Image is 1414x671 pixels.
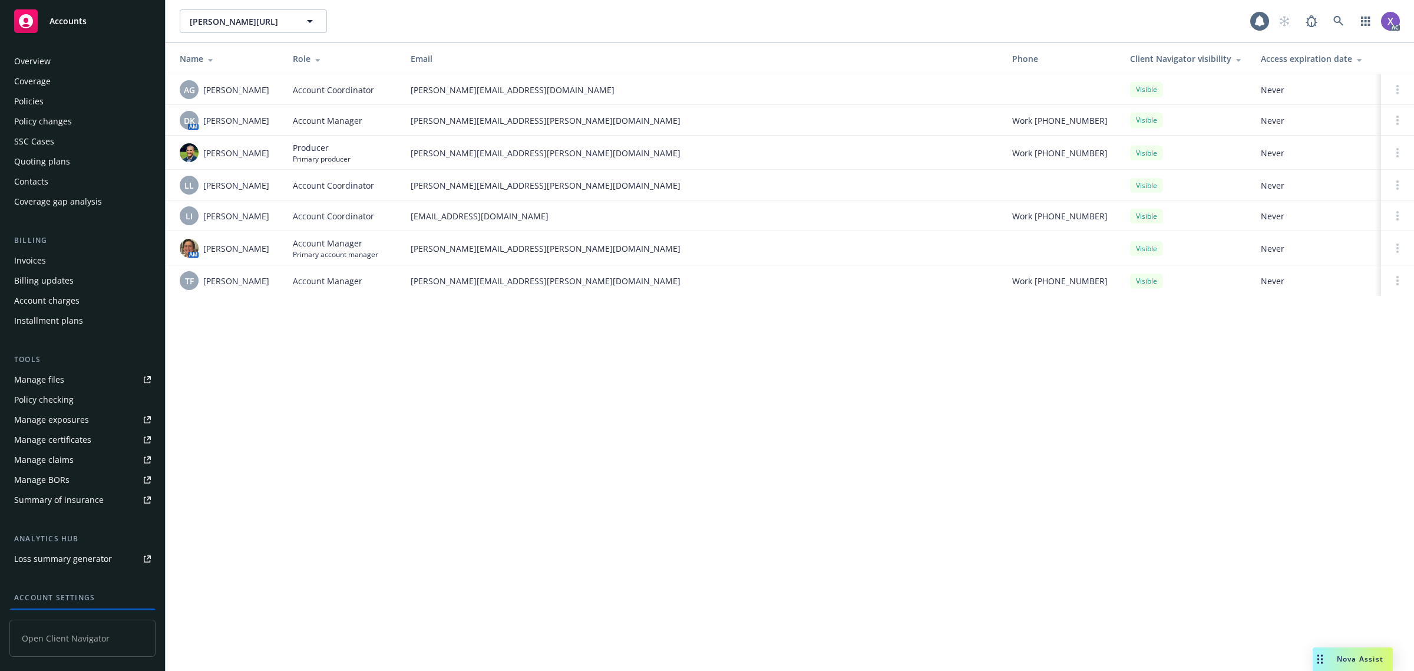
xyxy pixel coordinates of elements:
div: Quoting plans [14,152,70,171]
a: Billing updates [9,271,156,290]
span: Never [1261,84,1372,96]
span: [PERSON_NAME] [203,242,269,255]
span: [PERSON_NAME][EMAIL_ADDRESS][DOMAIN_NAME] [411,84,993,96]
span: Open Client Navigator [9,620,156,657]
div: Email [411,52,993,65]
a: Coverage gap analysis [9,192,156,211]
button: [PERSON_NAME][URL] [180,9,327,33]
img: photo [1381,12,1400,31]
div: Visible [1130,274,1163,288]
div: Account settings [9,592,156,604]
div: Analytics hub [9,533,156,545]
span: [PERSON_NAME][EMAIL_ADDRESS][PERSON_NAME][DOMAIN_NAME] [411,275,993,287]
span: Never [1261,242,1372,255]
span: Work [PHONE_NUMBER] [1012,275,1108,287]
img: photo [180,143,199,162]
span: Work [PHONE_NUMBER] [1012,147,1108,159]
div: Service team [14,608,65,627]
span: Account Coordinator [293,84,374,96]
a: Manage files [9,370,156,389]
a: Coverage [9,72,156,91]
div: Contacts [14,172,48,191]
div: Overview [14,52,51,71]
span: LL [184,179,194,192]
a: Service team [9,608,156,627]
span: Nova Assist [1337,654,1383,664]
div: Visible [1130,113,1163,127]
div: Role [293,52,392,65]
a: Policies [9,92,156,111]
span: Account Manager [293,114,362,127]
a: Account charges [9,291,156,310]
img: photo [180,239,199,258]
a: Search [1327,9,1350,33]
div: Coverage gap analysis [14,192,102,211]
span: [PERSON_NAME][URL] [190,15,292,28]
div: Billing [9,235,156,246]
span: [PERSON_NAME][EMAIL_ADDRESS][PERSON_NAME][DOMAIN_NAME] [411,179,993,192]
div: Manage claims [14,450,74,469]
a: Policy checking [9,390,156,409]
div: Policies [14,92,44,111]
div: Visible [1130,209,1163,223]
a: Contacts [9,172,156,191]
span: Never [1261,114,1372,127]
div: Name [180,52,274,65]
a: Accounts [9,5,156,38]
span: Primary account manager [293,249,378,259]
div: Access expiration date [1261,52,1372,65]
div: Manage files [14,370,64,389]
div: Coverage [14,72,51,91]
span: [PERSON_NAME] [203,210,269,222]
a: Manage BORs [9,471,156,489]
div: Client Navigator visibility [1130,52,1242,65]
span: Never [1261,147,1372,159]
span: Account Manager [293,237,378,249]
span: [PERSON_NAME][EMAIL_ADDRESS][PERSON_NAME][DOMAIN_NAME] [411,114,993,127]
span: Work [PHONE_NUMBER] [1012,114,1108,127]
span: [PERSON_NAME] [203,179,269,192]
a: Switch app [1354,9,1377,33]
div: Policy checking [14,390,74,409]
div: Manage certificates [14,430,91,449]
a: Loss summary generator [9,550,156,568]
button: Nova Assist [1313,647,1393,671]
span: Work [PHONE_NUMBER] [1012,210,1108,222]
a: Start snowing [1273,9,1296,33]
div: Visible [1130,178,1163,193]
div: Installment plans [14,311,83,330]
div: Phone [1012,52,1111,65]
span: Never [1261,210,1372,222]
span: [PERSON_NAME] [203,114,269,127]
div: Manage BORs [14,471,70,489]
a: Quoting plans [9,152,156,171]
div: Account charges [14,291,80,310]
span: Primary producer [293,154,351,164]
a: Overview [9,52,156,71]
div: Visible [1130,241,1163,256]
span: [PERSON_NAME] [203,275,269,287]
a: Summary of insurance [9,491,156,509]
span: Account Coordinator [293,210,374,222]
div: Summary of insurance [14,491,104,509]
a: Manage exposures [9,410,156,429]
span: Account Coordinator [293,179,374,192]
span: [PERSON_NAME][EMAIL_ADDRESS][PERSON_NAME][DOMAIN_NAME] [411,147,993,159]
span: Never [1261,179,1372,192]
a: Policy changes [9,112,156,131]
a: Installment plans [9,311,156,330]
span: [PERSON_NAME] [203,147,269,159]
span: AG [184,84,195,96]
a: Manage claims [9,450,156,469]
a: Manage certificates [9,430,156,449]
span: Account Manager [293,275,362,287]
span: [PERSON_NAME][EMAIL_ADDRESS][PERSON_NAME][DOMAIN_NAME] [411,242,993,255]
a: Invoices [9,251,156,270]
div: Policy changes [14,112,72,131]
span: LI [186,210,193,222]
div: Tools [9,354,156,366]
div: Loss summary generator [14,550,112,568]
div: SSC Cases [14,132,54,151]
span: DK [184,114,195,127]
